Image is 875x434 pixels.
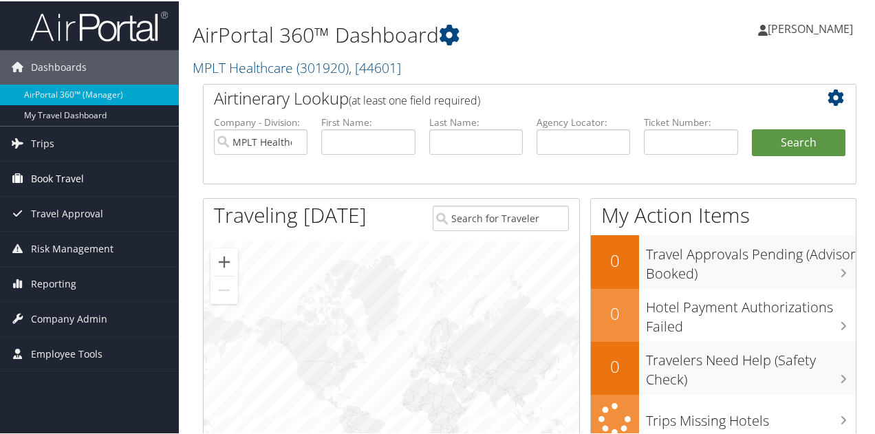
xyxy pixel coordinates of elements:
[768,20,853,35] span: [PERSON_NAME]
[210,275,238,303] button: Zoom out
[591,287,856,340] a: 0Hotel Payment Authorizations Failed
[646,403,856,429] h3: Trips Missing Hotels
[30,9,168,41] img: airportal-logo.png
[646,237,856,282] h3: Travel Approvals Pending (Advisor Booked)
[321,114,415,128] label: First Name:
[31,301,107,335] span: Company Admin
[752,128,845,155] button: Search
[591,301,639,324] h2: 0
[214,114,307,128] label: Company - Division:
[31,195,103,230] span: Travel Approval
[591,248,639,271] h2: 0
[31,125,54,160] span: Trips
[296,57,349,76] span: ( 301920 )
[644,114,737,128] label: Ticket Number:
[31,49,87,83] span: Dashboards
[31,336,102,370] span: Employee Tools
[591,234,856,287] a: 0Travel Approvals Pending (Advisor Booked)
[349,91,480,107] span: (at least one field required)
[210,247,238,274] button: Zoom in
[429,114,523,128] label: Last Name:
[214,85,791,109] h2: Airtinerary Lookup
[433,204,568,230] input: Search for Traveler
[349,57,401,76] span: , [ 44601 ]
[193,57,401,76] a: MPLT Healthcare
[537,114,630,128] label: Agency Locator:
[31,265,76,300] span: Reporting
[591,340,856,393] a: 0Travelers Need Help (Safety Check)
[193,19,642,48] h1: AirPortal 360™ Dashboard
[646,343,856,388] h3: Travelers Need Help (Safety Check)
[31,230,114,265] span: Risk Management
[214,199,367,228] h1: Traveling [DATE]
[591,199,856,228] h1: My Action Items
[591,354,639,377] h2: 0
[31,160,84,195] span: Book Travel
[758,7,867,48] a: [PERSON_NAME]
[646,290,856,335] h3: Hotel Payment Authorizations Failed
